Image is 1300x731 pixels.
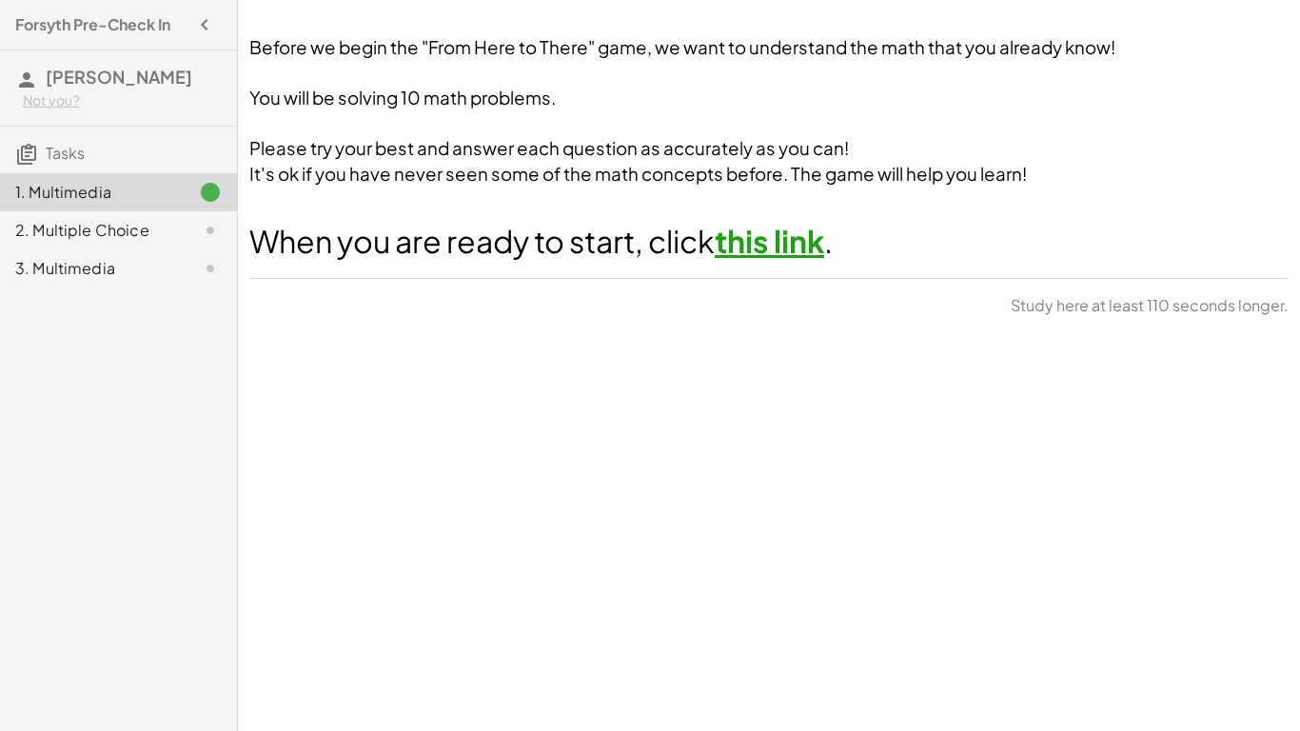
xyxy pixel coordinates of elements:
span: Please try your best and answer each question as accurately as you can! [249,137,849,159]
div: 2. Multiple Choice [15,219,168,242]
span: It's ok if you have never seen some of the math concepts before. The game will help you learn! [249,163,1027,185]
span: When you are ready to start, click [249,222,715,260]
i: Task not started. [199,257,222,280]
span: You will be solving 10 math problems. [249,87,556,109]
i: Task finished. [199,181,222,204]
i: Task not started. [199,219,222,242]
span: Tasks [46,143,85,163]
a: this link [715,222,824,260]
div: 3. Multimedia [15,257,168,280]
span: Study here at least 110 seconds longer. [1011,294,1289,317]
span: Before we begin the "From Here to There" game, we want to understand the math that you already know! [249,36,1115,58]
div: Not you? [23,91,222,110]
h4: Forsyth Pre-Check In [15,13,170,36]
span: . [824,222,833,260]
div: 1. Multimedia [15,181,168,204]
span: [PERSON_NAME] [46,66,192,88]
